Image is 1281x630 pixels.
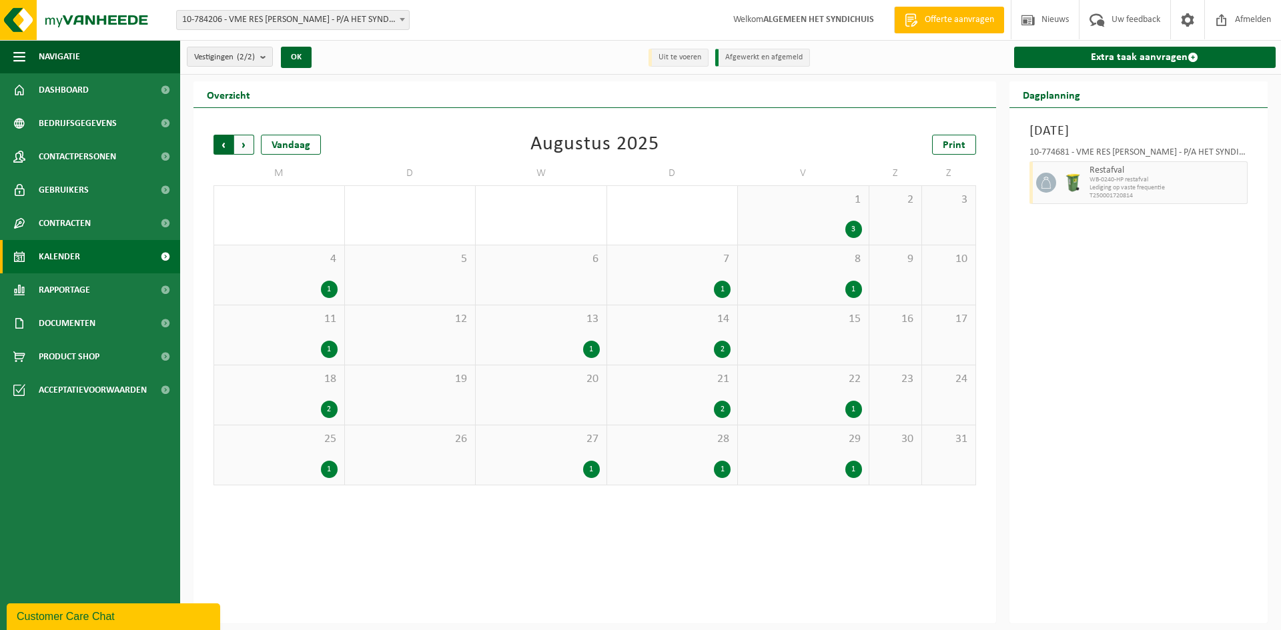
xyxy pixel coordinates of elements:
[845,401,862,418] div: 1
[530,135,659,155] div: Augustus 2025
[177,11,409,29] span: 10-784206 - VME RES OSBORNE - P/A HET SYNDICHUIS - OOSTENDE
[221,252,338,267] span: 4
[39,307,95,340] span: Documenten
[237,53,255,61] count: (2/2)
[714,461,731,478] div: 1
[929,312,968,327] span: 17
[194,47,255,67] span: Vestigingen
[1090,165,1244,176] span: Restafval
[876,193,915,207] span: 2
[845,281,862,298] div: 1
[7,601,223,630] iframe: chat widget
[929,252,968,267] span: 10
[1029,121,1248,141] h3: [DATE]
[745,432,862,447] span: 29
[476,161,607,185] td: W
[352,252,469,267] span: 5
[482,312,600,327] span: 13
[614,372,731,387] span: 21
[482,252,600,267] span: 6
[943,140,965,151] span: Print
[869,161,923,185] td: Z
[1063,173,1083,193] img: WB-0240-HPE-GN-51
[738,161,869,185] td: V
[187,47,273,67] button: Vestigingen(2/2)
[39,73,89,107] span: Dashboard
[482,372,600,387] span: 20
[876,312,915,327] span: 16
[929,432,968,447] span: 31
[213,161,345,185] td: M
[614,252,731,267] span: 7
[583,341,600,358] div: 1
[876,432,915,447] span: 30
[482,432,600,447] span: 27
[607,161,739,185] td: D
[321,461,338,478] div: 1
[221,312,338,327] span: 11
[649,49,709,67] li: Uit te voeren
[39,340,99,373] span: Product Shop
[281,47,312,68] button: OK
[39,40,80,73] span: Navigatie
[1029,148,1248,161] div: 10-774681 - VME RES [PERSON_NAME] - P/A HET SYNDICHUIS - [GEOGRAPHIC_DATA]
[1090,176,1244,184] span: WB-0240-HP restafval
[745,372,862,387] span: 22
[745,193,862,207] span: 1
[39,207,91,240] span: Contracten
[176,10,410,30] span: 10-784206 - VME RES OSBORNE - P/A HET SYNDICHUIS - OOSTENDE
[1090,184,1244,192] span: Lediging op vaste frequentie
[745,252,862,267] span: 8
[929,372,968,387] span: 24
[1009,81,1094,107] h2: Dagplanning
[1090,192,1244,200] span: T250001720814
[321,341,338,358] div: 1
[352,372,469,387] span: 19
[714,401,731,418] div: 2
[932,135,976,155] a: Print
[321,401,338,418] div: 2
[614,432,731,447] span: 28
[715,49,810,67] li: Afgewerkt en afgemeld
[39,173,89,207] span: Gebruikers
[714,281,731,298] div: 1
[39,140,116,173] span: Contactpersonen
[39,273,90,307] span: Rapportage
[614,312,731,327] span: 14
[234,135,254,155] span: Volgende
[193,81,264,107] h2: Overzicht
[763,15,874,25] strong: ALGEMEEN HET SYNDICHUIS
[345,161,476,185] td: D
[929,193,968,207] span: 3
[1014,47,1276,68] a: Extra taak aanvragen
[261,135,321,155] div: Vandaag
[221,432,338,447] span: 25
[845,461,862,478] div: 1
[39,107,117,140] span: Bedrijfsgegevens
[894,7,1004,33] a: Offerte aanvragen
[921,13,997,27] span: Offerte aanvragen
[876,372,915,387] span: 23
[352,312,469,327] span: 12
[39,240,80,273] span: Kalender
[714,341,731,358] div: 2
[745,312,862,327] span: 15
[213,135,234,155] span: Vorige
[845,221,862,238] div: 3
[583,461,600,478] div: 1
[321,281,338,298] div: 1
[922,161,975,185] td: Z
[221,372,338,387] span: 18
[39,373,147,407] span: Acceptatievoorwaarden
[876,252,915,267] span: 9
[352,432,469,447] span: 26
